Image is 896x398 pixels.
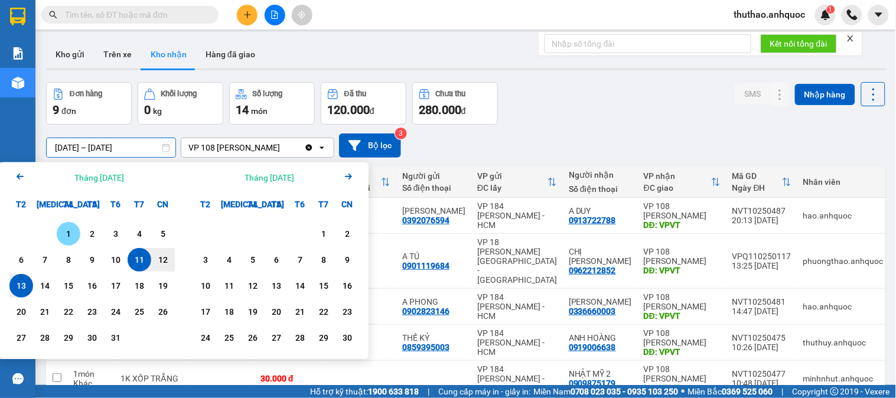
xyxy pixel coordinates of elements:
div: Người gửi [402,171,465,181]
div: 3 [107,227,124,241]
div: VP 108 [PERSON_NAME] [188,142,280,154]
div: Choose Chủ Nhật, tháng 10 5 2025. It's available. [151,222,175,246]
div: CHỊ UYÊN [569,247,632,266]
div: Selected end date. Thứ Hai, tháng 10 13 2025. It's available. [9,274,33,298]
div: 27 [13,331,30,345]
div: 28 [37,331,53,345]
div: DĐ: VPVT [644,266,721,275]
div: Choose Thứ Bảy, tháng 11 29 2025. It's available. [312,326,335,350]
div: 15 [315,279,332,293]
div: 1K XỐP TRẮNG [120,374,184,383]
strong: 0369 525 060 [722,387,773,396]
img: icon-new-feature [820,9,831,20]
div: Choose Chủ Nhật, tháng 10 19 2025. It's available. [151,274,175,298]
span: 1 [829,5,833,14]
div: 10:48 [DATE] [732,379,791,388]
div: A TÚ [402,252,465,261]
div: 21 [37,305,53,319]
div: Choose Thứ Ba, tháng 10 28 2025. It's available. [33,326,57,350]
button: Hàng đã giao [196,40,265,68]
button: Đã thu120.000đ [321,82,406,125]
div: Choose Thứ Bảy, tháng 10 25 2025. It's available. [128,300,151,324]
div: Choose Thứ Bảy, tháng 11 22 2025. It's available. [312,300,335,324]
div: 11 [131,253,148,267]
div: 2 [339,227,356,241]
button: aim [292,5,312,25]
button: Kho nhận [141,40,196,68]
div: Choose Thứ Năm, tháng 11 6 2025. It's available. [265,248,288,272]
div: A PHONG [402,297,465,306]
span: plus [243,11,252,19]
div: Số điện thoại [569,184,632,194]
svg: Arrow Left [13,169,27,184]
div: 4 [131,227,148,241]
div: Choose Thứ Ba, tháng 10 14 2025. It's available. [33,274,57,298]
span: 9 [53,103,59,117]
span: Cung cấp máy in - giấy in: [438,385,530,398]
th: Toggle SortBy [726,167,797,198]
div: ANH HOÀNG [569,333,632,342]
div: T2 [194,193,217,216]
div: Choose Chủ Nhật, tháng 11 16 2025. It's available. [335,274,359,298]
div: 5 [155,227,171,241]
div: Choose Thứ Bảy, tháng 11 8 2025. It's available. [312,248,335,272]
div: 7 [292,253,308,267]
button: file-add [265,5,285,25]
span: Hỗ trợ kỹ thuật: [310,385,419,398]
div: Choose Thứ Sáu, tháng 11 21 2025. It's available. [288,300,312,324]
div: 14 [37,279,53,293]
div: Số điện thoại [402,183,465,193]
div: VP 108 [PERSON_NAME] [644,201,721,220]
div: Choose Thứ Sáu, tháng 10 17 2025. It's available. [104,274,128,298]
span: message [12,373,24,384]
div: 0392076594 [402,216,449,225]
div: Tháng [DATE] [74,172,124,184]
div: 23 [84,305,100,319]
div: 2 [84,227,100,241]
div: Choose Thứ Sáu, tháng 10 3 2025. It's available. [104,222,128,246]
div: 13:25 [DATE] [732,261,791,270]
span: 280.000 [419,103,461,117]
span: Miền Nam [533,385,679,398]
div: Choose Thứ Năm, tháng 10 2 2025. It's available. [80,222,104,246]
div: T6 [104,193,128,216]
div: Choose Thứ Hai, tháng 11 10 2025. It's available. [194,274,217,298]
div: Choose Thứ Bảy, tháng 10 4 2025. It's available. [128,222,151,246]
div: 20 [268,305,285,319]
span: aim [298,11,306,19]
div: 7 [37,253,53,267]
div: 1 [60,227,77,241]
div: THẾ KỶ [402,333,465,342]
button: Kết nối tổng đài [761,34,837,53]
div: 4 [221,253,237,267]
div: Choose Thứ Sáu, tháng 10 10 2025. It's available. [104,248,128,272]
button: Nhập hàng [795,84,855,105]
div: T4 [241,193,265,216]
div: Choose Chủ Nhật, tháng 11 30 2025. It's available. [335,326,359,350]
div: VP 184 [PERSON_NAME] - HCM [477,364,557,393]
div: hao.anhquoc [803,302,884,311]
div: 0336660003 [569,306,616,316]
div: Nhân viên [803,177,884,187]
div: 20 [13,305,30,319]
div: Choose Thứ Bảy, tháng 10 18 2025. It's available. [128,274,151,298]
div: Số lượng [253,90,283,98]
div: T2 [9,193,33,216]
div: Choose Thứ Hai, tháng 11 3 2025. It's available. [194,248,217,272]
div: VP 18 [PERSON_NAME][GEOGRAPHIC_DATA] - [GEOGRAPHIC_DATA] [477,237,557,285]
div: [MEDICAL_DATA] [33,193,57,216]
div: 22 [315,305,332,319]
div: VP 108 [PERSON_NAME] [644,292,721,311]
span: 120.000 [327,103,370,117]
span: thuthao.anhquoc [725,7,815,22]
div: DĐ: VPVT [644,220,721,230]
div: 3 [197,253,214,267]
div: [MEDICAL_DATA] [217,193,241,216]
div: Choose Thứ Năm, tháng 10 9 2025. It's available. [80,248,104,272]
div: 26 [155,305,171,319]
div: minhnhut.anhquoc [803,374,884,383]
div: 26 [245,331,261,345]
div: ĐC lấy [477,183,548,193]
div: 12 [155,253,171,267]
div: 30 [84,331,100,345]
